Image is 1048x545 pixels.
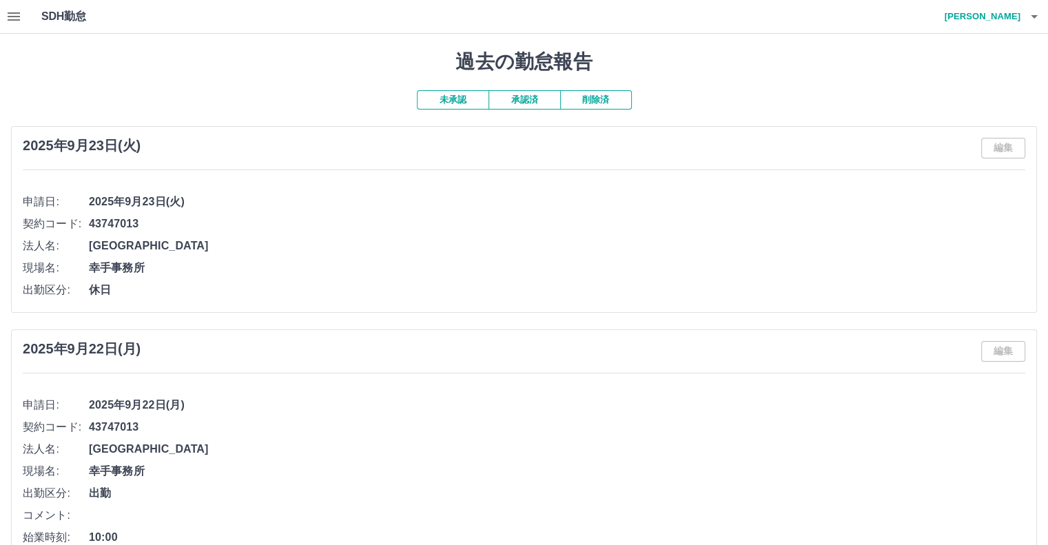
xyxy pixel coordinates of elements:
button: 未承認 [417,90,489,110]
h3: 2025年9月22日(月) [23,341,141,357]
span: 休日 [89,282,1025,298]
span: [GEOGRAPHIC_DATA] [89,238,1025,254]
span: 2025年9月23日(火) [89,194,1025,210]
span: 現場名: [23,260,89,276]
span: 43747013 [89,216,1025,232]
button: 削除済 [560,90,632,110]
span: 出勤区分: [23,485,89,502]
span: 法人名: [23,441,89,457]
span: 申請日: [23,194,89,210]
span: [GEOGRAPHIC_DATA] [89,441,1025,457]
span: コメント: [23,507,89,524]
span: 申請日: [23,397,89,413]
span: 幸手事務所 [89,463,1025,480]
span: 出勤区分: [23,282,89,298]
span: 現場名: [23,463,89,480]
h1: 過去の勤怠報告 [11,50,1037,74]
span: 出勤 [89,485,1025,502]
h3: 2025年9月23日(火) [23,138,141,154]
button: 承認済 [489,90,560,110]
span: 契約コード: [23,216,89,232]
span: 法人名: [23,238,89,254]
span: 契約コード: [23,419,89,435]
span: 幸手事務所 [89,260,1025,276]
span: 2025年9月22日(月) [89,397,1025,413]
span: 43747013 [89,419,1025,435]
